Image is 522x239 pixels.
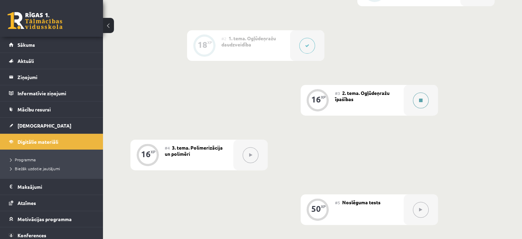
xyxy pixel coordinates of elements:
[9,69,94,85] a: Ziņojumi
[321,205,326,208] div: XP
[9,195,94,211] a: Atzīmes
[9,211,94,227] a: Motivācijas programma
[221,36,227,41] span: #2
[18,139,58,145] span: Digitālie materiāli
[165,145,170,151] span: #4
[207,41,212,44] div: XP
[342,199,381,205] span: Noslēguma tests
[10,157,36,162] span: Programma
[141,151,151,157] div: 16
[10,156,96,163] a: Programma
[221,35,276,47] span: 1. tema. Ogļūdeņražu daudzveidība
[165,144,223,157] span: 3. tema. Polimerizācija un polimēri
[18,216,72,222] span: Motivācijas programma
[10,165,96,172] a: Biežāk uzdotie jautājumi
[9,37,94,53] a: Sākums
[10,166,60,171] span: Biežāk uzdotie jautājumi
[311,206,321,212] div: 50
[335,90,390,102] span: 2. tema. Ogļūdeņražu īpašības
[18,122,71,129] span: [DEMOGRAPHIC_DATA]
[151,150,155,154] div: XP
[311,96,321,102] div: 16
[18,179,94,195] legend: Maksājumi
[18,69,94,85] legend: Ziņojumi
[18,200,36,206] span: Atzīmes
[321,95,326,99] div: XP
[9,101,94,117] a: Mācību resursi
[18,58,34,64] span: Aktuāli
[9,179,94,195] a: Maksājumi
[335,200,340,205] span: #5
[18,106,51,112] span: Mācību resursi
[9,134,94,150] a: Digitālie materiāli
[9,53,94,69] a: Aktuāli
[18,232,46,238] span: Konferences
[8,12,62,29] a: Rīgas 1. Tālmācības vidusskola
[18,85,94,101] legend: Informatīvie ziņojumi
[198,42,207,48] div: 18
[9,118,94,133] a: [DEMOGRAPHIC_DATA]
[9,85,94,101] a: Informatīvie ziņojumi
[18,42,35,48] span: Sākums
[335,90,340,96] span: #3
